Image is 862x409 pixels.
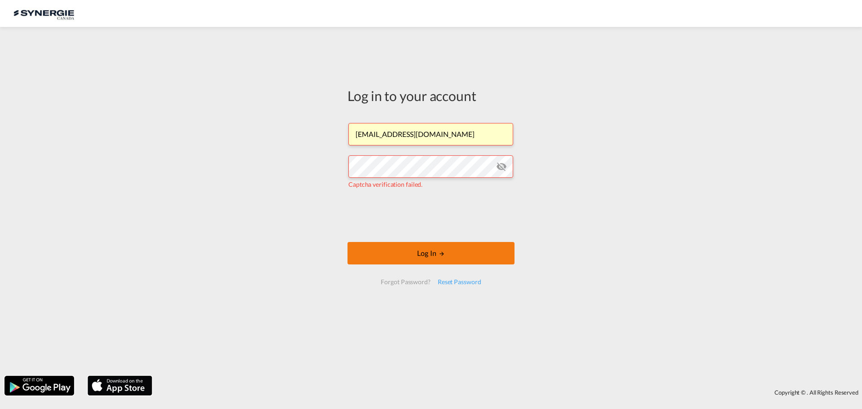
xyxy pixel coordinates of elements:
[13,4,74,24] img: 1f56c880d42311ef80fc7dca854c8e59.png
[157,385,862,400] div: Copyright © . All Rights Reserved
[496,161,507,172] md-icon: icon-eye-off
[363,198,499,233] iframe: reCAPTCHA
[87,375,153,396] img: apple.png
[347,242,515,264] button: LOGIN
[347,86,515,105] div: Log in to your account
[4,375,75,396] img: google.png
[377,274,434,290] div: Forgot Password?
[434,274,485,290] div: Reset Password
[348,123,513,145] input: Enter email/phone number
[348,180,422,188] span: Captcha verification failed.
